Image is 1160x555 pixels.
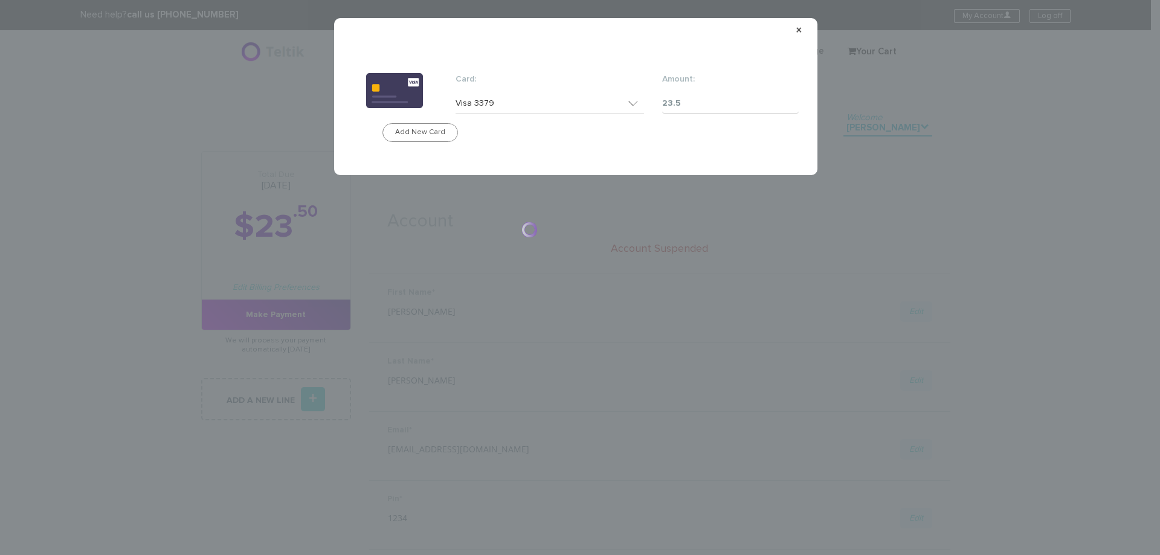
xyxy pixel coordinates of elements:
[662,123,744,142] button: Make Payment
[662,73,799,90] label: Amount:
[796,24,802,37] span: ×
[382,123,458,142] button: Add New Card
[662,93,799,114] input: Please Enter Amount
[456,73,644,90] label: Card:
[796,24,802,37] button: Close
